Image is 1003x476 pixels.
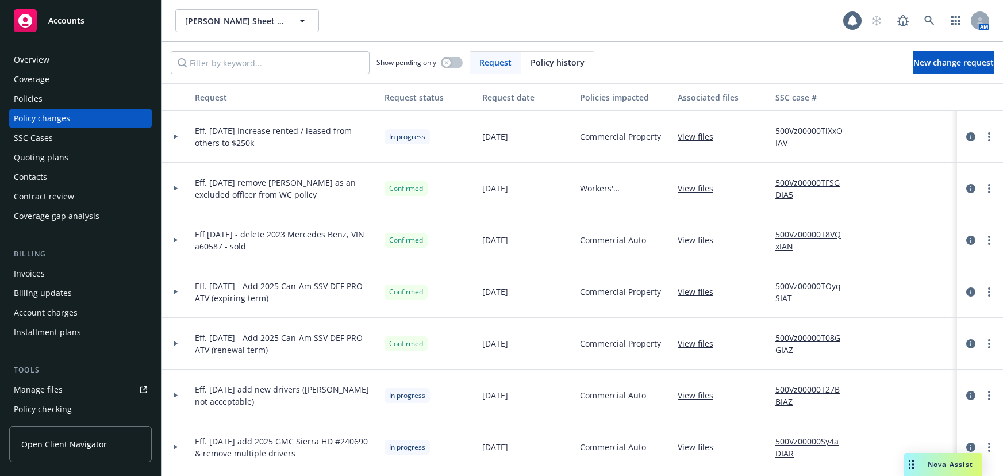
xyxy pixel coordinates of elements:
[580,234,646,246] span: Commercial Auto
[918,9,941,32] a: Search
[9,70,152,89] a: Coverage
[678,389,723,401] a: View files
[775,435,852,459] a: 500Vz00000Sy4aDIAR
[580,182,668,194] span: Workers' Compensation
[14,148,68,167] div: Quoting plans
[14,381,63,399] div: Manage files
[389,183,423,194] span: Confirmed
[14,400,72,419] div: Policy checking
[195,435,375,459] span: Eff. [DATE] add 2025 GMC Sierra HD #240690 & remove multiple drivers
[775,280,852,304] a: 500Vz00000TOyqSIAT
[904,453,919,476] div: Drag to move
[904,453,982,476] button: Nova Assist
[775,176,852,201] a: 500Vz00000TFSGDIA5
[482,130,508,143] span: [DATE]
[964,285,978,299] a: circleInformation
[195,125,375,149] span: Eff. [DATE] Increase rented / leased from others to $250k
[865,9,888,32] a: Start snowing
[195,280,375,304] span: Eff. [DATE] - Add 2025 Can-Am SSV DEF PRO ATV (expiring term)
[771,83,857,111] button: SSC case #
[9,51,152,69] a: Overview
[775,125,852,149] a: 500Vz00000TiXxOIAV
[891,9,914,32] a: Report a Bug
[14,264,45,283] div: Invoices
[9,364,152,376] div: Tools
[195,176,375,201] span: Eff. [DATE] remove [PERSON_NAME] as an excluded officer from WC policy
[14,207,99,225] div: Coverage gap analysis
[928,459,973,469] span: Nova Assist
[9,5,152,37] a: Accounts
[9,248,152,260] div: Billing
[964,130,978,144] a: circleInformation
[482,182,508,194] span: [DATE]
[775,91,852,103] div: SSC case #
[9,90,152,108] a: Policies
[580,286,661,298] span: Commercial Property
[14,187,74,206] div: Contract review
[575,83,673,111] button: Policies impacted
[389,132,425,142] span: In progress
[14,90,43,108] div: Policies
[9,168,152,186] a: Contacts
[580,441,646,453] span: Commercial Auto
[678,130,723,143] a: View files
[580,91,668,103] div: Policies impacted
[482,286,508,298] span: [DATE]
[9,264,152,283] a: Invoices
[48,16,84,25] span: Accounts
[14,168,47,186] div: Contacts
[673,83,771,111] button: Associated files
[385,91,473,103] div: Request status
[175,9,319,32] button: [PERSON_NAME] Sheet Metal, Inc.
[982,233,996,247] a: more
[580,130,661,143] span: Commercial Property
[162,111,190,163] div: Toggle Row Expanded
[14,109,70,128] div: Policy changes
[14,129,53,147] div: SSC Cases
[162,266,190,318] div: Toggle Row Expanded
[14,323,81,341] div: Installment plans
[9,207,152,225] a: Coverage gap analysis
[964,440,978,454] a: circleInformation
[9,304,152,322] a: Account charges
[482,91,571,103] div: Request date
[380,83,478,111] button: Request status
[9,381,152,399] a: Manage files
[185,15,285,27] span: [PERSON_NAME] Sheet Metal, Inc.
[482,441,508,453] span: [DATE]
[678,441,723,453] a: View files
[580,389,646,401] span: Commercial Auto
[389,339,423,349] span: Confirmed
[479,56,512,68] span: Request
[389,390,425,401] span: In progress
[195,332,375,356] span: Eff. [DATE] - Add 2025 Can-Am SSV DEF PRO ATV (renewal term)
[9,148,152,167] a: Quoting plans
[9,129,152,147] a: SSC Cases
[982,130,996,144] a: more
[195,91,375,103] div: Request
[162,370,190,421] div: Toggle Row Expanded
[964,182,978,195] a: circleInformation
[389,442,425,452] span: In progress
[190,83,380,111] button: Request
[678,337,723,350] a: View files
[376,57,436,67] span: Show pending only
[775,228,852,252] a: 500Vz00000T8VQxIAN
[944,9,967,32] a: Switch app
[21,438,107,450] span: Open Client Navigator
[678,234,723,246] a: View files
[162,163,190,214] div: Toggle Row Expanded
[482,389,508,401] span: [DATE]
[9,187,152,206] a: Contract review
[982,182,996,195] a: more
[195,228,375,252] span: Eff [DATE] - delete 2023 Mercedes Benz, VIN a60587 - sold
[482,337,508,350] span: [DATE]
[775,332,852,356] a: 500Vz00000T08GGIAZ
[982,389,996,402] a: more
[775,383,852,408] a: 500Vz00000T27BBIAZ
[913,51,994,74] a: New change request
[9,400,152,419] a: Policy checking
[14,51,49,69] div: Overview
[162,421,190,473] div: Toggle Row Expanded
[14,70,49,89] div: Coverage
